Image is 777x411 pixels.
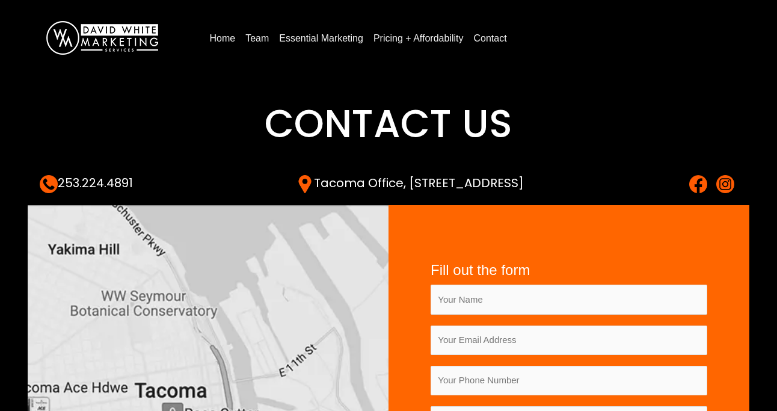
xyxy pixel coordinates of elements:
[296,175,524,191] a: Tacoma Office, [STREET_ADDRESS]
[204,28,753,48] nav: Menu
[46,32,158,42] a: DavidWhite-Marketing-Logo
[431,262,707,279] h4: Fill out the form
[46,21,158,55] img: DavidWhite-Marketing-Logo
[241,29,274,48] a: Team
[431,366,707,395] input: Your Phone Number
[468,29,511,48] a: Contact
[204,29,240,48] a: Home
[369,29,468,48] a: Pricing + Affordability
[431,285,707,314] input: Your Name
[40,175,133,191] a: 253.224.4891
[274,29,368,48] a: Essential Marketing
[265,97,512,150] span: Contact Us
